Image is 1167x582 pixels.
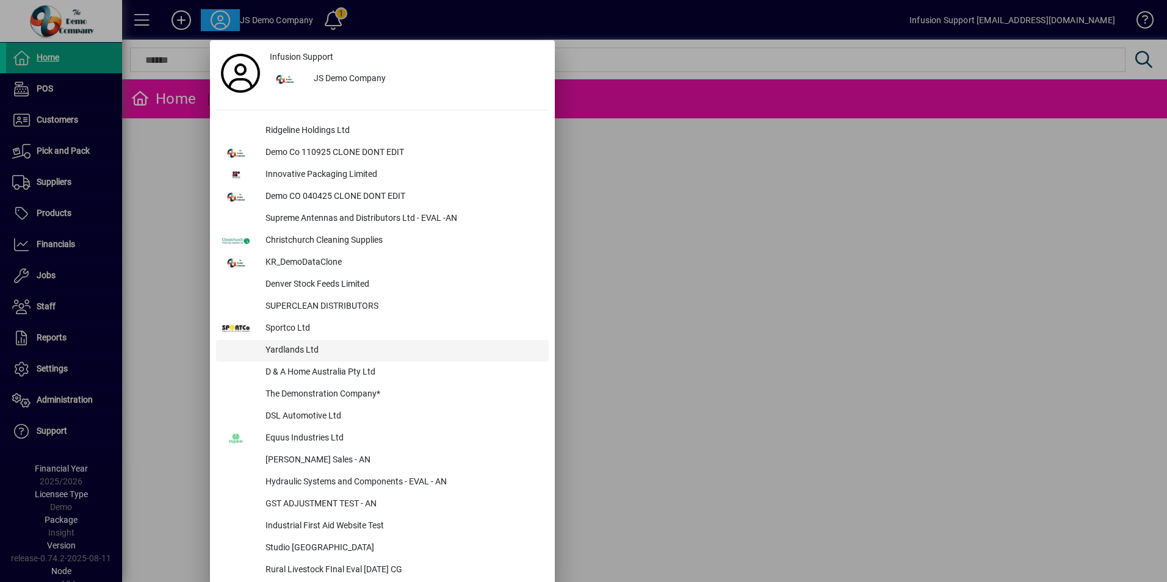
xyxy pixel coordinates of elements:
[256,537,549,559] div: Studio [GEOGRAPHIC_DATA]
[256,384,549,406] div: The Demonstration Company*
[256,142,549,164] div: Demo Co 110925 CLONE DONT EDIT
[216,340,549,362] button: Yardlands Ltd
[216,406,549,428] button: DSL Automotive Ltd
[265,68,549,90] button: JS Demo Company
[256,164,549,186] div: Innovative Packaging Limited
[256,494,549,516] div: GST ADJUSTMENT TEST - AN
[256,208,549,230] div: Supreme Antennas and Distributors Ltd - EVAL -AN
[256,186,549,208] div: Demo CO 040425 CLONE DONT EDIT
[216,516,549,537] button: Industrial First Aid Website Test
[256,120,549,142] div: Ridgeline Holdings Ltd
[265,46,549,68] a: Infusion Support
[256,472,549,494] div: Hydraulic Systems and Components - EVAL - AN
[216,274,549,296] button: Denver Stock Feeds Limited
[256,340,549,362] div: Yardlands Ltd
[216,296,549,318] button: SUPERCLEAN DISTRIBUTORS
[216,494,549,516] button: GST ADJUSTMENT TEST - AN
[304,68,549,90] div: JS Demo Company
[256,559,549,581] div: Rural Livestock FInal Eval [DATE] CG
[216,208,549,230] button: Supreme Antennas and Distributors Ltd - EVAL -AN
[216,428,549,450] button: Equus Industries Ltd
[256,230,549,252] div: Christchurch Cleaning Supplies
[216,318,549,340] button: Sportco Ltd
[216,362,549,384] button: D & A Home Australia Pty Ltd
[256,362,549,384] div: D & A Home Australia Pty Ltd
[216,559,549,581] button: Rural Livestock FInal Eval [DATE] CG
[216,230,549,252] button: Christchurch Cleaning Supplies
[256,428,549,450] div: Equus Industries Ltd
[216,120,549,142] button: Ridgeline Holdings Ltd
[216,450,549,472] button: [PERSON_NAME] Sales - AN
[256,252,549,274] div: KR_DemoDataClone
[256,296,549,318] div: SUPERCLEAN DISTRIBUTORS
[216,164,549,186] button: Innovative Packaging Limited
[216,186,549,208] button: Demo CO 040425 CLONE DONT EDIT
[216,142,549,164] button: Demo Co 110925 CLONE DONT EDIT
[270,51,333,63] span: Infusion Support
[216,384,549,406] button: The Demonstration Company*
[256,274,549,296] div: Denver Stock Feeds Limited
[256,516,549,537] div: Industrial First Aid Website Test
[216,62,265,84] a: Profile
[256,450,549,472] div: [PERSON_NAME] Sales - AN
[216,252,549,274] button: KR_DemoDataClone
[216,472,549,494] button: Hydraulic Systems and Components - EVAL - AN
[216,537,549,559] button: Studio [GEOGRAPHIC_DATA]
[256,406,549,428] div: DSL Automotive Ltd
[256,318,549,340] div: Sportco Ltd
